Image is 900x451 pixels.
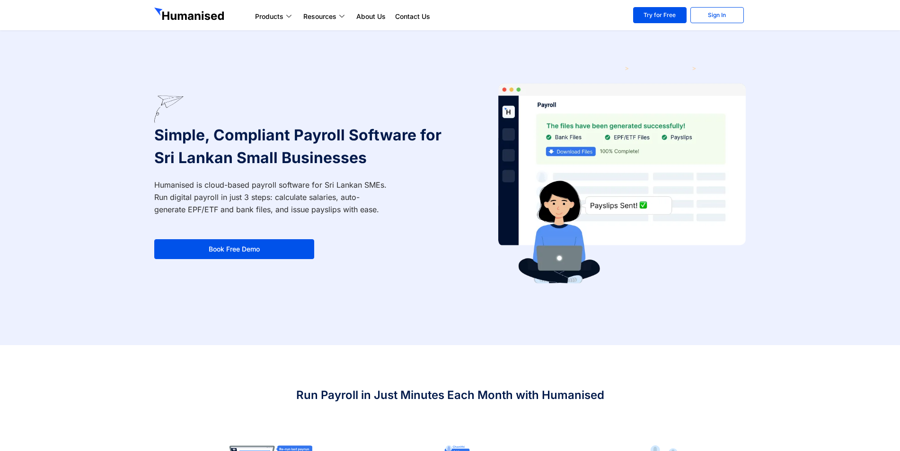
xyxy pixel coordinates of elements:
a: Book Free Demo [154,239,314,259]
a: Resources [299,11,352,22]
h3: Run Payroll in Just Minutes Each Month with Humanised [154,388,746,403]
img: GetHumanised Logo [154,8,226,23]
h1: Simple, Compliant Payroll Software for Sri Lankan Small Businesses [154,124,445,169]
a: Sign In [690,7,744,23]
a: About Us [352,11,390,22]
a: Products [250,11,299,22]
a: Contact Us [390,11,435,22]
p: Humanised is cloud-based payroll software for Sri Lankan SMEs. Run digital payroll in just 3 step... [154,179,387,216]
a: Try for Free [633,7,687,23]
